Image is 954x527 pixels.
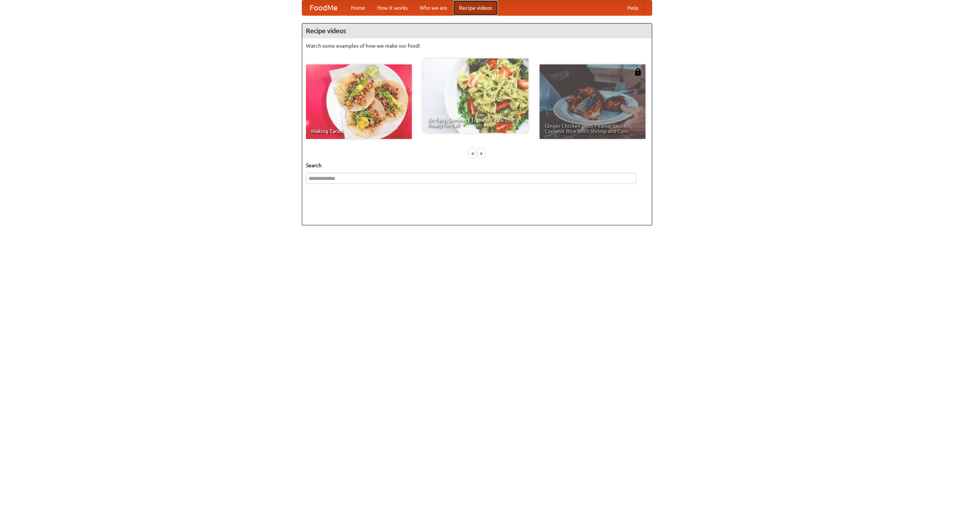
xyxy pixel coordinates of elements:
p: Watch some examples of how we make our food! [306,42,648,50]
a: How it works [371,0,414,15]
a: Home [345,0,371,15]
h5: Search [306,162,648,169]
a: Making Tacos [306,64,412,139]
a: Recipe videos [453,0,498,15]
div: « [469,149,476,158]
a: An Easy, Summery Tomato Pasta That's Ready for Fall [423,58,528,133]
span: An Easy, Summery Tomato Pasta That's Ready for Fall [428,117,523,128]
img: 483408.png [634,68,642,76]
h4: Recipe videos [302,23,652,38]
span: Making Tacos [311,128,407,134]
a: Help [621,0,644,15]
a: Who we are [414,0,453,15]
a: FoodMe [302,0,345,15]
div: » [478,149,485,158]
